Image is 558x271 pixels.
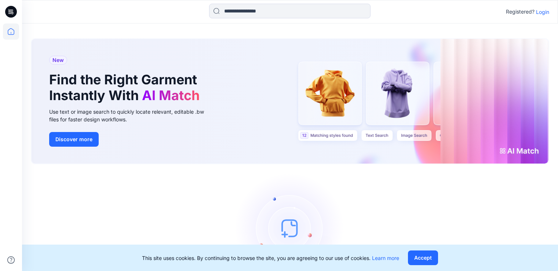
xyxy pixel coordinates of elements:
p: Login [536,8,549,16]
a: Learn more [372,255,399,261]
span: AI Match [142,87,200,103]
h1: Find the Right Garment Instantly With [49,72,203,103]
div: Use text or image search to quickly locate relevant, editable .bw files for faster design workflows. [49,108,214,123]
span: New [52,56,64,65]
button: Accept [408,250,438,265]
p: This site uses cookies. By continuing to browse the site, you are agreeing to our use of cookies. [142,254,399,262]
p: Registered? [506,7,535,16]
button: Discover more [49,132,99,147]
